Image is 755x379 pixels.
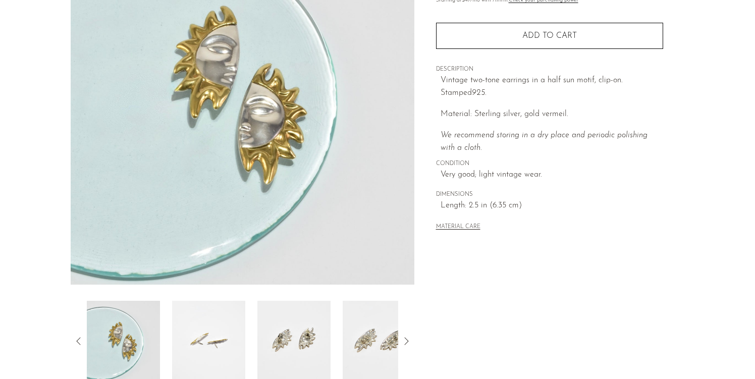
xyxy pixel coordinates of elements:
[436,190,663,199] span: DIMENSIONS
[522,31,577,41] span: Add to cart
[472,89,487,97] em: 925.
[441,199,663,212] span: Length: 2.5 in (6.35 cm)
[436,224,480,231] button: MATERIAL CARE
[441,108,663,121] p: Material: Sterling silver, gold vermeil.
[441,131,648,152] i: We recommend storing in a dry place and periodic polishing with a cloth.
[436,159,663,169] span: CONDITION
[441,169,663,182] span: Very good; light vintage wear.
[436,65,663,74] span: DESCRIPTION
[441,74,663,100] p: Vintage two-tone earrings in a half sun motif, clip-on. Stamped
[436,23,663,49] button: Add to cart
